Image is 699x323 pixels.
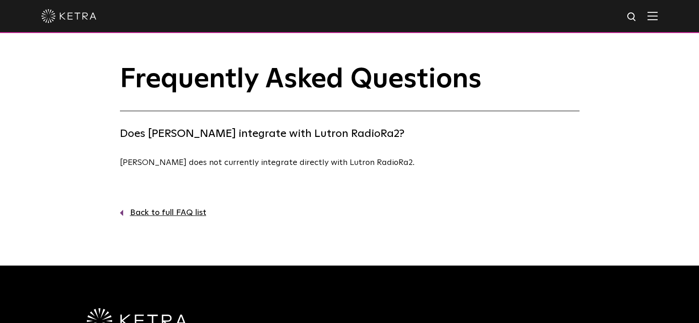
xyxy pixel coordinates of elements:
[120,206,580,220] a: Back to full FAQ list
[41,9,97,23] img: ketra-logo-2019-white
[626,11,638,23] img: search icon
[120,125,580,142] h4: Does [PERSON_NAME] integrate with Lutron RadioRa2?
[120,64,580,111] h1: Frequently Asked Questions
[648,11,658,20] img: Hamburger%20Nav.svg
[120,156,575,170] p: [PERSON_NAME] does not currently integrate directly with Lutron RadioRa2.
